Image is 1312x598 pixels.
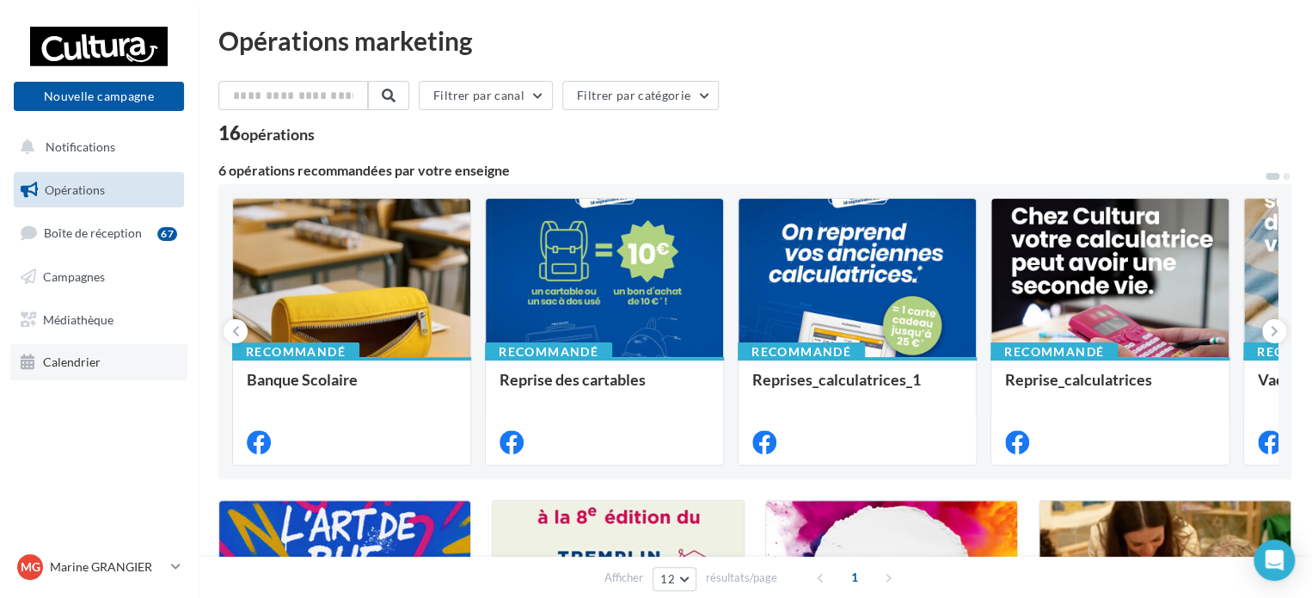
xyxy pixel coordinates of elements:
[14,551,184,583] a: MG Marine GRANGIER
[218,124,315,143] div: 16
[653,567,696,591] button: 12
[10,259,187,295] a: Campagnes
[841,564,868,591] span: 1
[10,129,181,165] button: Notifications
[43,311,113,326] span: Médiathèque
[14,82,184,111] button: Nouvelle campagne
[562,81,719,110] button: Filtrer par catégorie
[21,558,40,576] span: MG
[604,570,643,586] span: Afficher
[660,572,675,586] span: 12
[218,163,1264,177] div: 6 opérations recommandées par votre enseigne
[485,342,612,361] div: Recommandé
[10,172,187,208] a: Opérations
[44,225,142,240] span: Boîte de réception
[10,302,187,338] a: Médiathèque
[232,342,359,361] div: Recommandé
[157,227,177,241] div: 67
[752,371,962,405] div: Reprises_calculatrices_1
[1005,371,1215,405] div: Reprise_calculatrices
[241,126,315,142] div: opérations
[419,81,553,110] button: Filtrer par canal
[50,558,164,576] p: Marine GRANGIER
[706,570,777,586] span: résultats/page
[500,371,709,405] div: Reprise des cartables
[247,371,457,405] div: Banque Scolaire
[218,28,1291,53] div: Opérations marketing
[45,182,105,197] span: Opérations
[10,214,187,251] a: Boîte de réception67
[990,342,1118,361] div: Recommandé
[43,354,101,369] span: Calendrier
[1254,539,1295,581] div: Open Intercom Messenger
[43,269,105,284] span: Campagnes
[46,139,115,154] span: Notifications
[10,344,187,380] a: Calendrier
[738,342,865,361] div: Recommandé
